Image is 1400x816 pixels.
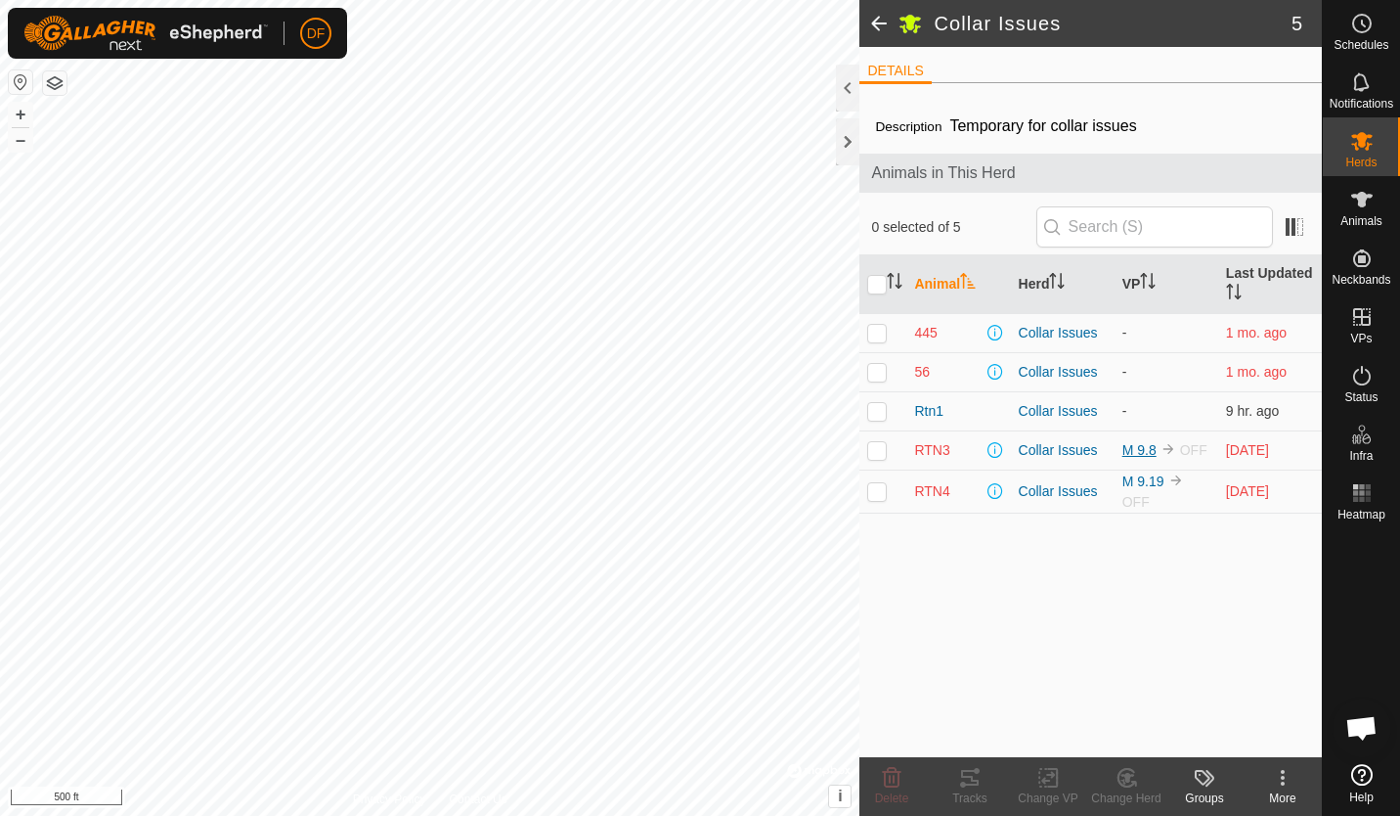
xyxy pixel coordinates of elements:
span: Sep 10, 2025, 7:53 PM [1226,442,1269,458]
a: M 9.19 [1122,474,1164,489]
p-sorticon: Activate to sort [1140,276,1156,292]
div: Collar Issues [1019,401,1107,422]
span: Temporary for collar issues [941,110,1144,142]
span: Animals in This Herd [871,161,1310,185]
span: Aug 15, 2025, 10:38 AM [1226,364,1287,380]
a: Help [1323,756,1400,811]
button: i [829,786,851,807]
div: Collar Issues [1019,481,1107,502]
th: Last Updated [1218,255,1322,314]
p-sorticon: Activate to sort [887,276,902,292]
button: Map Layers [43,71,66,95]
p-sorticon: Activate to sort [960,276,976,292]
span: VPs [1350,333,1372,344]
span: Schedules [1334,39,1388,51]
span: DF [307,23,326,44]
span: 0 selected of 5 [871,217,1035,238]
span: Infra [1349,450,1373,462]
span: OFF [1180,442,1207,458]
span: 56 [914,362,930,383]
button: – [9,128,32,152]
app-display-virtual-paddock-transition: - [1122,364,1127,380]
div: Change Herd [1087,790,1165,807]
th: Herd [1011,255,1115,314]
div: Collar Issues [1019,440,1107,461]
span: Help [1349,792,1374,803]
p-sorticon: Activate to sort [1049,276,1065,292]
span: Rtn1 [914,401,943,422]
img: to [1168,473,1184,488]
span: Neckbands [1332,274,1390,286]
span: Notifications [1330,98,1393,110]
span: OFF [1122,494,1150,510]
h2: Collar Issues [934,12,1291,35]
span: 445 [914,323,937,343]
span: Animals [1340,215,1382,227]
img: to [1160,441,1176,457]
th: Animal [906,255,1010,314]
span: i [838,788,842,804]
span: Delete [875,792,909,805]
span: 5 [1291,9,1302,38]
span: Herds [1345,157,1377,168]
div: More [1244,790,1322,807]
span: RTN4 [914,481,949,502]
div: Groups [1165,790,1244,807]
div: Change VP [1009,790,1087,807]
button: Reset Map [9,70,32,94]
app-display-virtual-paddock-transition: - [1122,325,1127,340]
div: Tracks [931,790,1009,807]
a: Privacy Policy [353,791,426,808]
a: Contact Us [449,791,506,808]
input: Search (S) [1036,206,1273,248]
img: Gallagher Logo [23,16,268,51]
li: DETAILS [859,61,931,84]
p-sorticon: Activate to sort [1226,287,1242,302]
span: Aug 15, 2025, 10:38 AM [1226,325,1287,340]
button: + [9,103,32,126]
th: VP [1115,255,1218,314]
label: Description [875,119,941,134]
a: M 9.8 [1122,442,1157,458]
span: RTN3 [914,440,949,461]
span: Sep 18, 2025, 9:38 AM [1226,483,1269,499]
div: Open chat [1333,699,1391,757]
div: Collar Issues [1019,323,1107,343]
div: Collar Issues [1019,362,1107,383]
app-display-virtual-paddock-transition: - [1122,403,1127,419]
span: Status [1344,391,1378,403]
span: Heatmap [1337,509,1385,521]
span: Oct 9, 2025, 8:37 PM [1226,403,1280,419]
